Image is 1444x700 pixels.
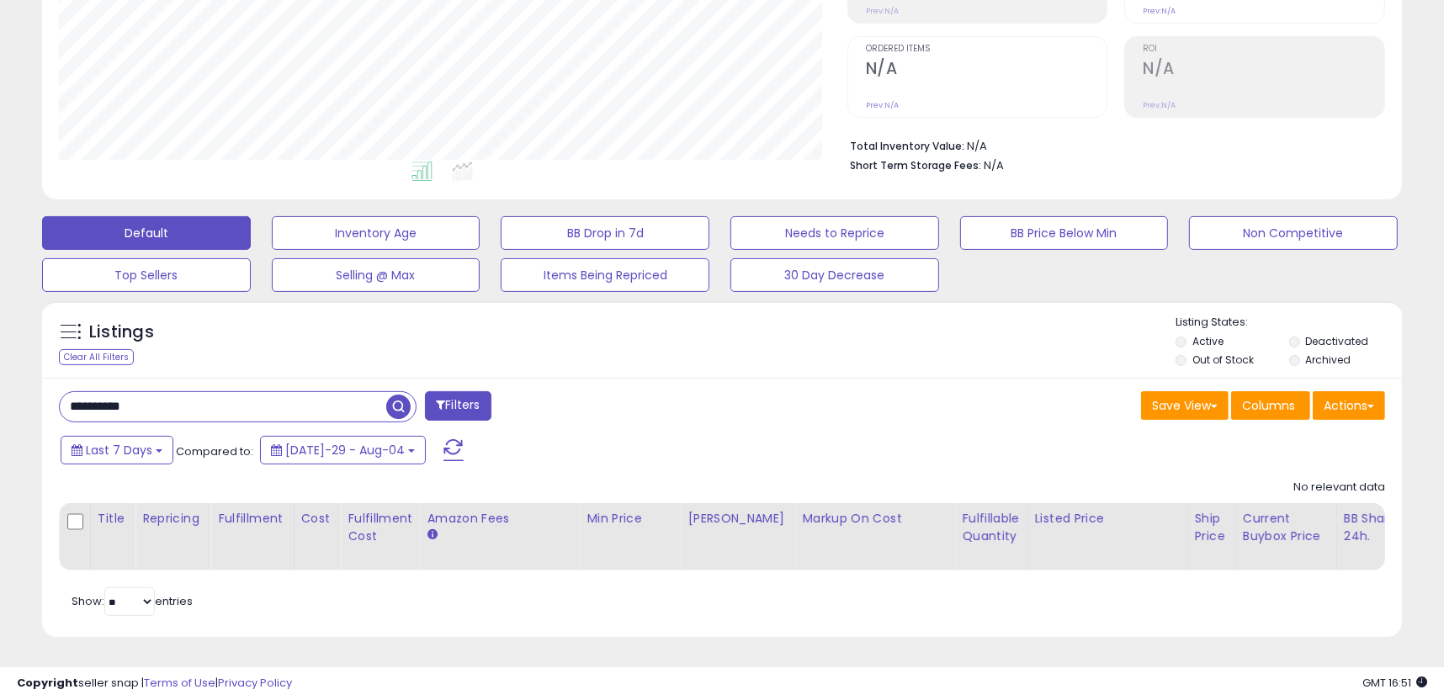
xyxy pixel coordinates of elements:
div: [PERSON_NAME] [687,510,788,528]
a: Privacy Policy [218,675,292,691]
div: seller snap | | [17,676,292,692]
div: Min Price [587,510,673,528]
div: Repricing [142,510,204,528]
button: Inventory Age [272,216,480,250]
small: Prev: N/A [1143,100,1176,110]
small: Prev: N/A [1143,6,1176,16]
div: Markup on Cost [802,510,948,528]
button: BB Drop in 7d [501,216,709,250]
button: BB Price Below Min [960,216,1169,250]
div: No relevant data [1293,480,1385,496]
strong: Copyright [17,675,78,691]
div: Fulfillment Cost [348,510,412,545]
span: Show: entries [72,593,193,609]
h2: N/A [1143,59,1384,82]
span: ROI [1143,45,1384,54]
div: Fulfillment [218,510,286,528]
label: Archived [1306,353,1351,367]
button: Filters [425,391,491,421]
div: Amazon Fees [427,510,572,528]
button: Items Being Repriced [501,258,709,292]
li: N/A [850,135,1372,155]
div: Cost [301,510,334,528]
h2: N/A [866,59,1107,82]
p: Listing States: [1176,315,1401,331]
div: BB Share 24h. [1344,510,1405,545]
b: Total Inventory Value: [850,139,964,153]
span: Columns [1242,397,1295,414]
button: Needs to Reprice [730,216,939,250]
th: The percentage added to the cost of goods (COGS) that forms the calculator for Min & Max prices. [795,503,955,570]
div: Title [98,510,128,528]
div: Clear All Filters [59,349,134,365]
span: Last 7 Days [86,442,152,459]
span: Compared to: [176,443,253,459]
button: Save View [1141,391,1229,420]
span: Ordered Items [866,45,1107,54]
span: N/A [984,157,1004,173]
h5: Listings [89,321,154,344]
button: Selling @ Max [272,258,480,292]
button: Non Competitive [1189,216,1398,250]
button: Last 7 Days [61,436,173,464]
small: Prev: N/A [866,100,899,110]
div: Fulfillable Quantity [962,510,1020,545]
a: Terms of Use [144,675,215,691]
button: Top Sellers [42,258,251,292]
small: Prev: N/A [866,6,899,16]
div: Current Buybox Price [1243,510,1330,545]
small: Amazon Fees. [427,528,437,543]
b: Short Term Storage Fees: [850,158,981,172]
span: 2025-08-12 16:51 GMT [1362,675,1427,691]
label: Active [1192,334,1224,348]
button: Actions [1313,391,1385,420]
div: Ship Price [1195,510,1229,545]
button: Columns [1231,391,1310,420]
button: [DATE]-29 - Aug-04 [260,436,426,464]
button: Default [42,216,251,250]
div: Listed Price [1035,510,1181,528]
label: Deactivated [1306,334,1369,348]
button: 30 Day Decrease [730,258,939,292]
span: [DATE]-29 - Aug-04 [285,442,405,459]
label: Out of Stock [1192,353,1254,367]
